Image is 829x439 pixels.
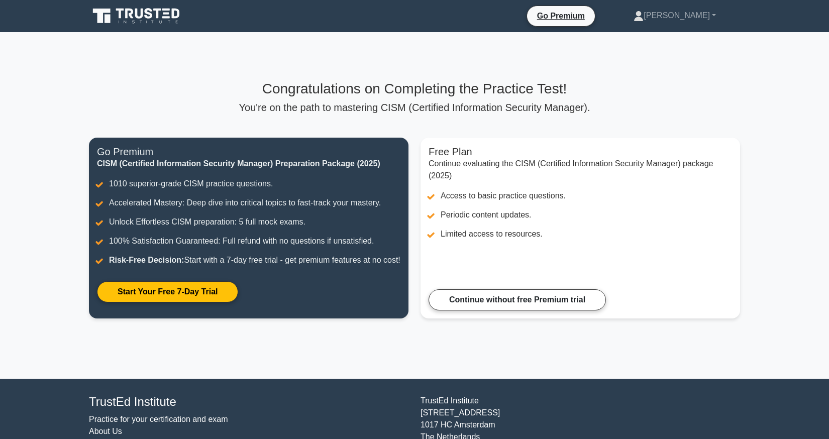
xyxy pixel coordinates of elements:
[531,10,591,22] a: Go Premium
[97,281,238,302] a: Start Your Free 7-Day Trial
[429,289,606,310] a: Continue without free Premium trial
[609,6,740,26] a: [PERSON_NAME]
[89,415,228,423] a: Practice for your certification and exam
[89,427,122,435] a: About Us
[89,101,740,114] p: You're on the path to mastering CISM (Certified Information Security Manager).
[89,80,740,97] h3: Congratulations on Completing the Practice Test!
[89,395,408,409] h4: TrustEd Institute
